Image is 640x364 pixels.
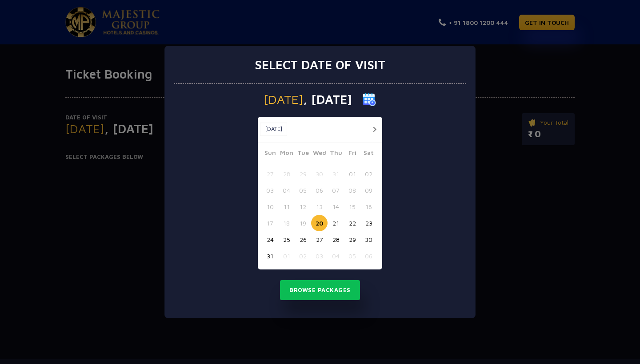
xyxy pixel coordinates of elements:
[360,148,377,160] span: Sat
[262,231,278,248] button: 24
[295,231,311,248] button: 26
[262,198,278,215] button: 10
[311,182,328,198] button: 06
[311,198,328,215] button: 13
[344,248,360,264] button: 05
[344,231,360,248] button: 29
[255,57,385,72] h3: Select date of visit
[360,215,377,231] button: 23
[311,231,328,248] button: 27
[278,198,295,215] button: 11
[344,166,360,182] button: 01
[262,215,278,231] button: 17
[328,231,344,248] button: 28
[278,182,295,198] button: 04
[260,123,287,136] button: [DATE]
[278,148,295,160] span: Mon
[264,93,303,106] span: [DATE]
[311,148,328,160] span: Wed
[280,280,360,301] button: Browse Packages
[295,148,311,160] span: Tue
[344,215,360,231] button: 22
[295,248,311,264] button: 02
[262,182,278,198] button: 03
[262,166,278,182] button: 27
[363,93,376,106] img: calender icon
[360,166,377,182] button: 02
[311,248,328,264] button: 03
[344,198,360,215] button: 15
[328,215,344,231] button: 21
[295,215,311,231] button: 19
[328,182,344,198] button: 07
[328,148,344,160] span: Thu
[328,166,344,182] button: 31
[295,166,311,182] button: 29
[278,248,295,264] button: 01
[344,148,360,160] span: Fri
[360,198,377,215] button: 16
[262,148,278,160] span: Sun
[278,215,295,231] button: 18
[360,248,377,264] button: 06
[295,182,311,198] button: 05
[360,231,377,248] button: 30
[295,198,311,215] button: 12
[344,182,360,198] button: 08
[262,248,278,264] button: 31
[278,166,295,182] button: 28
[328,198,344,215] button: 14
[303,93,352,106] span: , [DATE]
[328,248,344,264] button: 04
[278,231,295,248] button: 25
[311,215,328,231] button: 20
[360,182,377,198] button: 09
[311,166,328,182] button: 30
